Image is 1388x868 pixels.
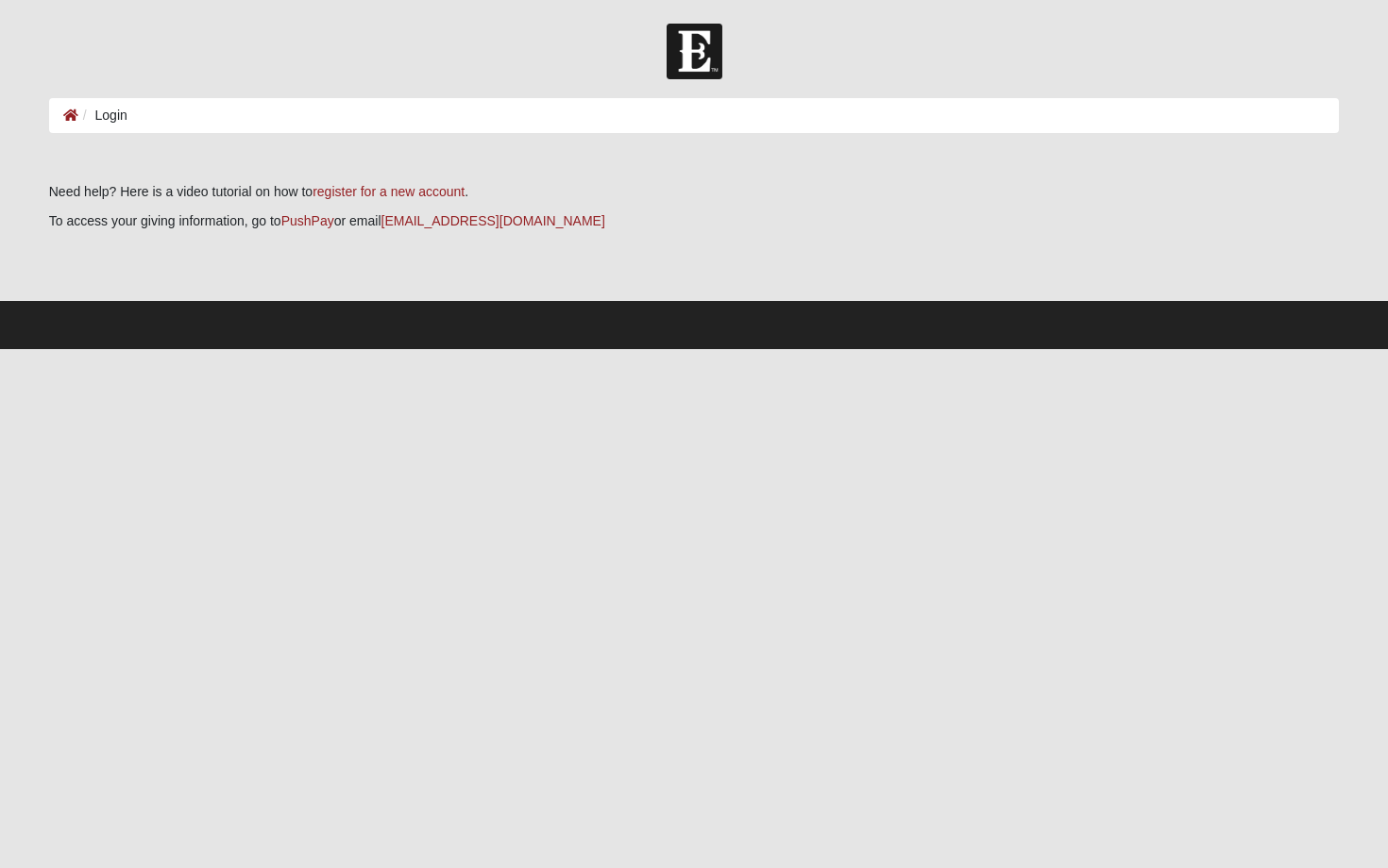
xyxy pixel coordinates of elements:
p: To access your giving information, go to or email [49,211,1340,231]
img: Church of Eleven22 Logo [667,24,722,79]
p: Need help? Here is a video tutorial on how to . [49,182,1340,202]
li: Login [78,106,127,125]
a: register for a new account [313,184,465,199]
a: [EMAIL_ADDRESS][DOMAIN_NAME] [381,213,605,228]
a: PushPay [281,213,334,228]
